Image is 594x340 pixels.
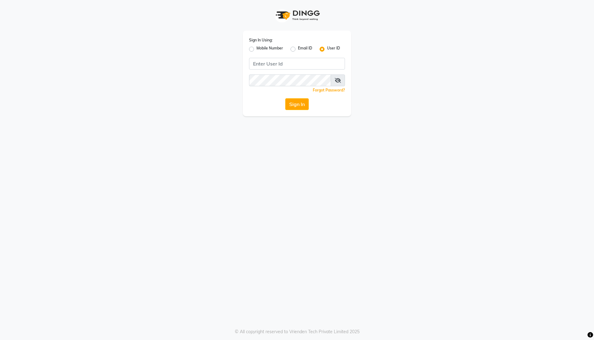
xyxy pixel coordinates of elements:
[327,45,340,53] label: User ID
[313,88,345,92] a: Forgot Password?
[256,45,283,53] label: Mobile Number
[298,45,312,53] label: Email ID
[272,6,322,24] img: logo1.svg
[249,58,345,70] input: Username
[249,37,273,43] label: Sign In Using:
[285,98,309,110] button: Sign In
[249,74,331,86] input: Username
